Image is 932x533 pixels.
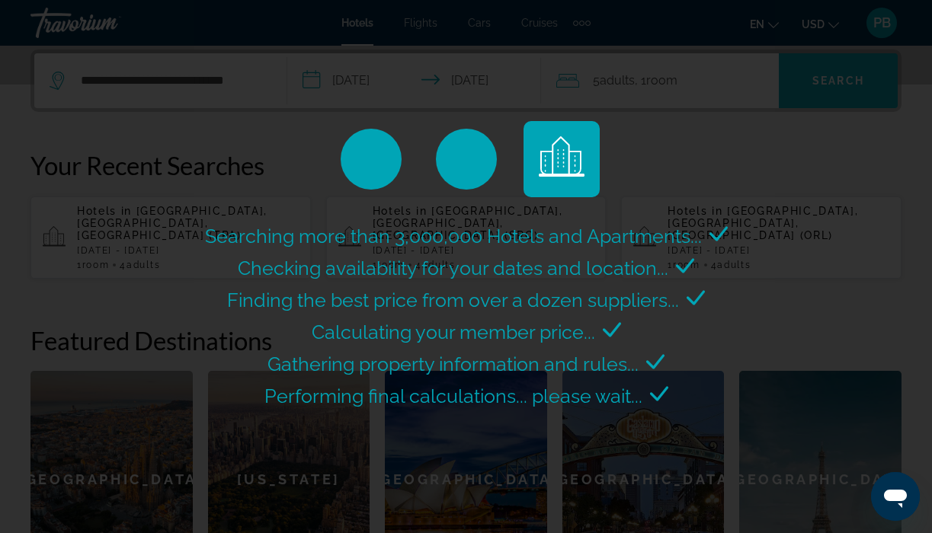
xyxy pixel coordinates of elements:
span: Gathering property information and rules... [267,353,639,375]
span: Calculating your member price... [312,321,595,343]
iframe: Button to launch messaging window [871,472,920,521]
span: Checking availability for your dates and location... [238,257,668,279]
span: Performing final calculations... please wait... [264,385,642,407]
span: Searching more than 3,000,000 Hotels and Apartments... [205,225,702,247]
span: Finding the best price from over a dozen suppliers... [227,289,679,311]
